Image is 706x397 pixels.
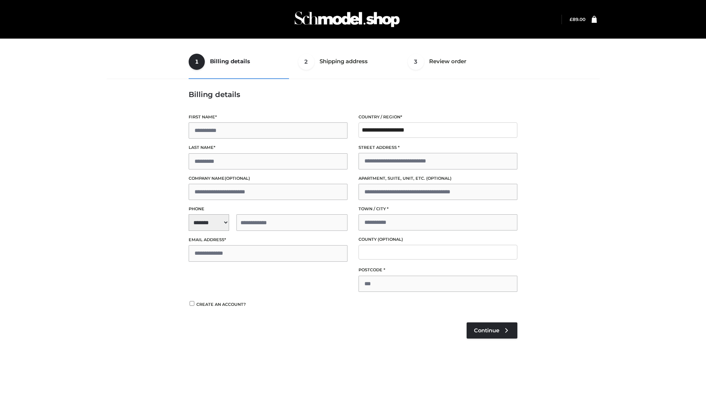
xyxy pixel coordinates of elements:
[189,205,347,212] label: Phone
[378,237,403,242] span: (optional)
[189,236,347,243] label: Email address
[359,205,517,212] label: Town / City
[359,175,517,182] label: Apartment, suite, unit, etc.
[292,5,402,34] img: Schmodel Admin 964
[359,144,517,151] label: Street address
[225,176,250,181] span: (optional)
[467,322,517,339] a: Continue
[570,17,585,22] bdi: 89.00
[189,301,195,306] input: Create an account?
[189,114,347,121] label: First name
[189,144,347,151] label: Last name
[570,17,573,22] span: £
[426,176,452,181] span: (optional)
[189,175,347,182] label: Company name
[570,17,585,22] a: £89.00
[359,236,517,243] label: County
[359,267,517,273] label: Postcode
[474,327,499,334] span: Continue
[196,302,246,307] span: Create an account?
[359,114,517,121] label: Country / Region
[189,90,517,99] h3: Billing details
